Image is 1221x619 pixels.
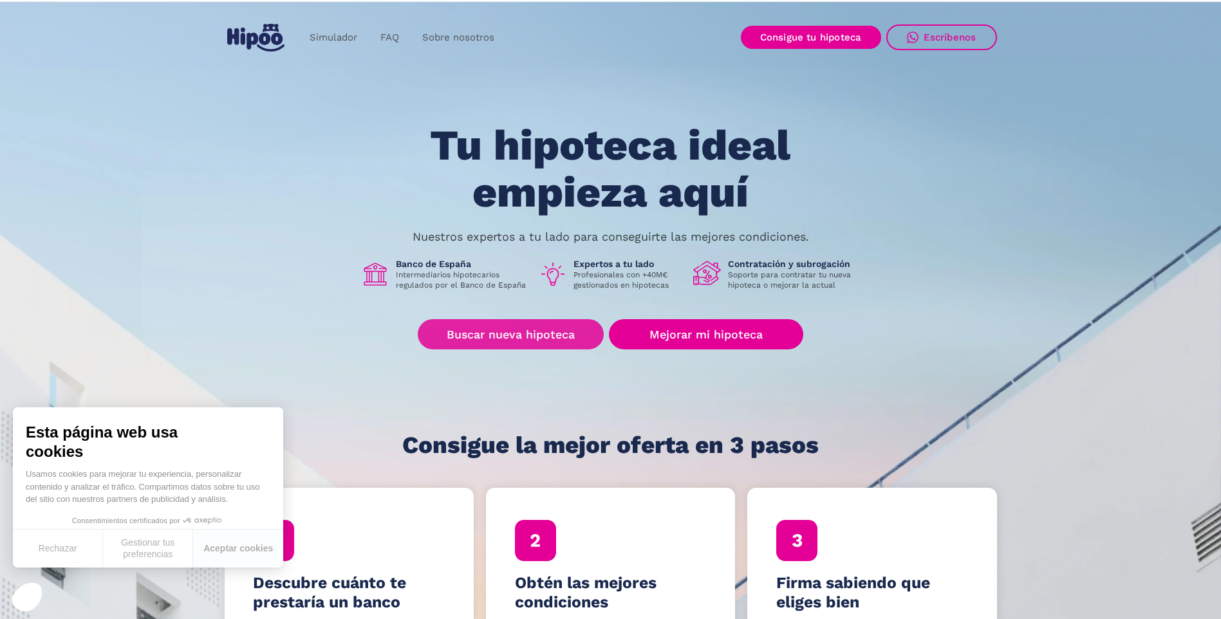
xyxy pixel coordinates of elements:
[886,24,997,50] a: Escríbenos
[396,258,528,270] h1: Banco de España
[411,25,506,50] a: Sobre nosotros
[776,573,968,612] h4: Firma sabiendo que eliges bien
[418,319,604,349] a: Buscar nueva hipoteca
[741,26,881,49] a: Consigue tu hipoteca
[515,573,707,612] h4: Obtén las mejores condiciones
[728,270,861,290] p: Soporte para contratar tu nueva hipoteca o mejorar la actual
[369,25,411,50] a: FAQ
[225,19,288,57] a: home
[298,25,369,50] a: Simulador
[253,573,445,612] h4: Descubre cuánto te prestaría un banco
[402,432,819,458] h1: Consigue la mejor oferta en 3 pasos
[573,270,683,290] p: Profesionales con +40M€ gestionados en hipotecas
[573,258,683,270] h1: Expertos a tu lado
[396,270,528,290] p: Intermediarios hipotecarios regulados por el Banco de España
[413,232,809,242] p: Nuestros expertos a tu lado para conseguirte las mejores condiciones.
[924,32,976,43] div: Escríbenos
[609,319,803,349] a: Mejorar mi hipoteca
[366,122,854,216] h1: Tu hipoteca ideal empieza aquí
[728,258,861,270] h1: Contratación y subrogación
